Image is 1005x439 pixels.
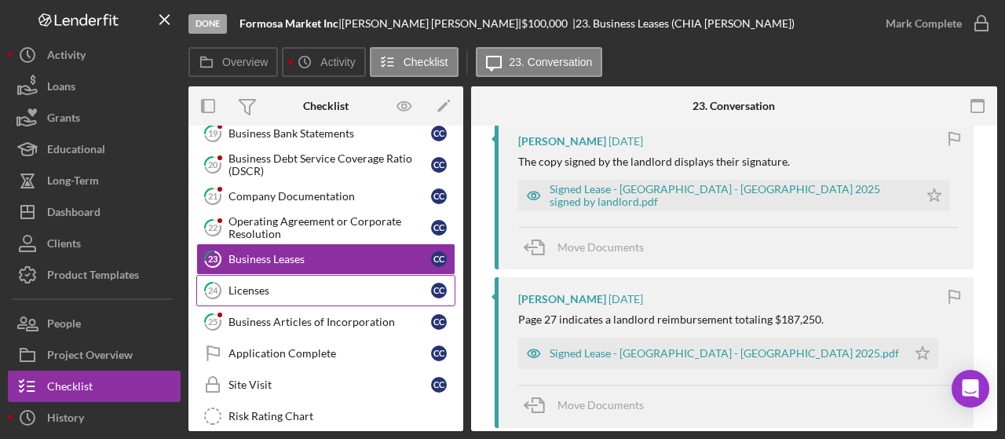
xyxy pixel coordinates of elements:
[47,228,81,263] div: Clients
[693,100,775,112] div: 23. Conversation
[510,56,593,68] label: 23. Conversation
[228,253,431,265] div: Business Leases
[196,212,455,243] a: 22Operating Agreement or Corporate ResolutionCC
[228,410,455,423] div: Risk Rating Chart
[228,347,431,360] div: Application Complete
[8,102,181,134] button: Grants
[47,371,93,406] div: Checklist
[431,283,447,298] div: C C
[188,14,227,34] div: Done
[550,347,899,360] div: Signed Lease - [GEOGRAPHIC_DATA] - [GEOGRAPHIC_DATA] 2025.pdf
[518,155,790,168] div: The copy signed by the landlord displays their signature.
[431,157,447,173] div: C C
[431,251,447,267] div: C C
[8,402,181,434] button: History
[208,285,218,295] tspan: 24
[47,39,86,75] div: Activity
[518,180,950,211] button: Signed Lease - [GEOGRAPHIC_DATA] - [GEOGRAPHIC_DATA] 2025 signed by landlord.pdf
[431,126,447,141] div: C C
[188,47,278,77] button: Overview
[228,127,431,140] div: Business Bank Statements
[8,259,181,291] button: Product Templates
[47,71,75,106] div: Loans
[228,215,431,240] div: Operating Agreement or Corporate Resolution
[521,17,572,30] div: $100,000
[47,165,99,200] div: Long-Term
[518,293,606,305] div: [PERSON_NAME]
[572,17,795,30] div: | 23. Business Leases (CHIA [PERSON_NAME])
[196,338,455,369] a: Application CompleteCC
[8,165,181,196] button: Long-Term
[8,308,181,339] button: People
[47,196,100,232] div: Dashboard
[228,316,431,328] div: Business Articles of Incorporation
[518,135,606,148] div: [PERSON_NAME]
[196,118,455,149] a: 19Business Bank StatementsCC
[518,313,824,326] div: Page 27 indicates a landlord reimbursement totaling $187,250.
[228,190,431,203] div: Company Documentation
[870,8,997,39] button: Mark Complete
[518,386,660,425] button: Move Documents
[342,17,521,30] div: [PERSON_NAME] [PERSON_NAME] |
[47,102,80,137] div: Grants
[431,377,447,393] div: C C
[47,259,139,294] div: Product Templates
[208,159,218,170] tspan: 20
[557,398,644,412] span: Move Documents
[431,314,447,330] div: C C
[47,402,84,437] div: History
[8,71,181,102] button: Loans
[431,188,447,204] div: C C
[8,39,181,71] button: Activity
[208,316,217,327] tspan: 25
[431,220,447,236] div: C C
[370,47,459,77] button: Checklist
[228,284,431,297] div: Licenses
[228,379,431,391] div: Site Visit
[8,339,181,371] button: Project Overview
[608,135,643,148] time: 2025-08-20 21:49
[303,100,349,112] div: Checklist
[239,17,342,30] div: |
[431,346,447,361] div: C C
[476,47,603,77] button: 23. Conversation
[518,228,660,267] button: Move Documents
[196,401,455,432] a: Risk Rating Chart
[196,306,455,338] a: 25Business Articles of IncorporationCC
[196,275,455,306] a: 24LicensesCC
[47,134,105,169] div: Educational
[8,371,181,402] button: Checklist
[8,228,181,259] button: Clients
[196,369,455,401] a: Site VisitCC
[208,128,218,138] tspan: 19
[196,243,455,275] a: 23Business LeasesCC
[8,196,181,228] button: Dashboard
[518,338,938,369] button: Signed Lease - [GEOGRAPHIC_DATA] - [GEOGRAPHIC_DATA] 2025.pdf
[47,308,81,343] div: People
[47,339,133,375] div: Project Overview
[8,134,181,165] button: Educational
[952,370,989,408] div: Open Intercom Messenger
[208,254,217,264] tspan: 23
[222,56,268,68] label: Overview
[404,56,448,68] label: Checklist
[320,56,355,68] label: Activity
[228,152,431,177] div: Business Debt Service Coverage Ratio (DSCR)
[208,191,217,201] tspan: 21
[886,8,962,39] div: Mark Complete
[196,149,455,181] a: 20Business Debt Service Coverage Ratio (DSCR)CC
[208,222,217,232] tspan: 22
[282,47,365,77] button: Activity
